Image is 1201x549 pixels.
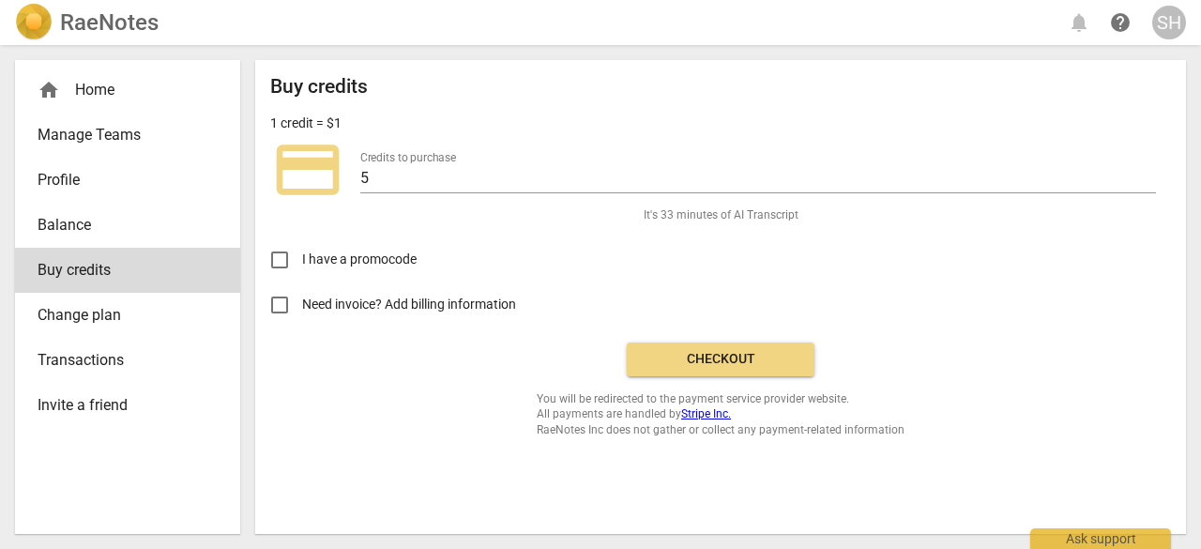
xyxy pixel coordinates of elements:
[681,407,731,420] a: Stripe Inc.
[537,391,905,438] span: You will be redirected to the payment service provider website. All payments are handled by RaeNo...
[302,295,519,314] span: Need invoice? Add billing information
[1109,11,1132,34] span: help
[15,4,159,41] a: LogoRaeNotes
[38,259,203,282] span: Buy credits
[1030,528,1171,549] div: Ask support
[38,79,203,101] div: Home
[644,207,798,223] span: It's 33 minutes of AI Transcript
[642,350,799,369] span: Checkout
[38,214,203,236] span: Balance
[15,4,53,41] img: Logo
[360,152,456,163] label: Credits to purchase
[15,338,240,383] a: Transactions
[270,75,368,99] h2: Buy credits
[302,250,417,269] span: I have a promocode
[38,79,60,101] span: home
[15,383,240,428] a: Invite a friend
[60,9,159,36] h2: RaeNotes
[1152,6,1186,39] button: SH
[270,114,342,133] p: 1 credit = $1
[270,132,345,207] span: credit_card
[38,169,203,191] span: Profile
[38,124,203,146] span: Manage Teams
[15,203,240,248] a: Balance
[38,349,203,372] span: Transactions
[627,343,814,376] button: Checkout
[38,394,203,417] span: Invite a friend
[15,68,240,113] div: Home
[15,248,240,293] a: Buy credits
[15,158,240,203] a: Profile
[1103,6,1137,39] a: Help
[15,113,240,158] a: Manage Teams
[15,293,240,338] a: Change plan
[38,304,203,327] span: Change plan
